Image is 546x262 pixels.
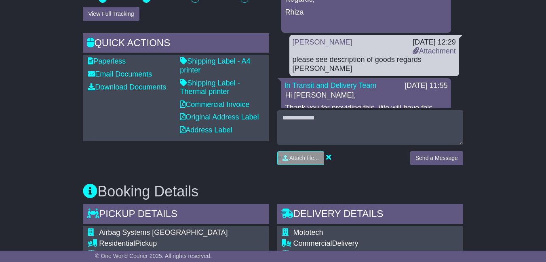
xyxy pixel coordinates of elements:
div: [STREET_ADDRESS] [293,250,417,259]
div: [DATE] 12:29 [413,38,456,47]
div: please see description of goods regards [PERSON_NAME] [293,55,456,73]
p: Rhiza [285,8,447,17]
a: Shipping Label - A4 printer [180,57,250,74]
a: Shipping Label - Thermal printer [180,79,240,96]
div: Delivery [293,239,417,248]
span: Airbag Systems [GEOGRAPHIC_DATA] [99,228,228,236]
h3: Booking Details [83,183,463,200]
div: Quick Actions [83,33,269,55]
div: 3 The Vista Surf Side [99,250,255,259]
a: Attachment [413,47,456,55]
a: Paperless [88,57,126,65]
span: © One World Courier 2025. All rights reserved. [95,253,212,259]
a: [PERSON_NAME] [293,38,352,46]
span: Residential [99,239,135,247]
button: Send a Message [410,151,463,165]
a: Commercial Invoice [180,100,249,109]
a: Email Documents [88,70,152,78]
div: [DATE] 11:55 [405,81,448,90]
div: Delivery Details [277,204,463,226]
span: Mototech [293,228,323,236]
div: Pickup Details [83,204,269,226]
a: Address Label [180,126,232,134]
a: Download Documents [88,83,166,91]
span: Commercial [293,239,332,247]
a: Original Address Label [180,113,259,121]
div: Pickup [99,239,255,248]
p: Hi [PERSON_NAME], [285,91,447,100]
button: View Full Tracking [83,7,139,21]
p: Thank you for providing this. We will have this forwarded to the courier. [285,104,447,121]
a: In Transit and Delivery Team [285,81,377,89]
